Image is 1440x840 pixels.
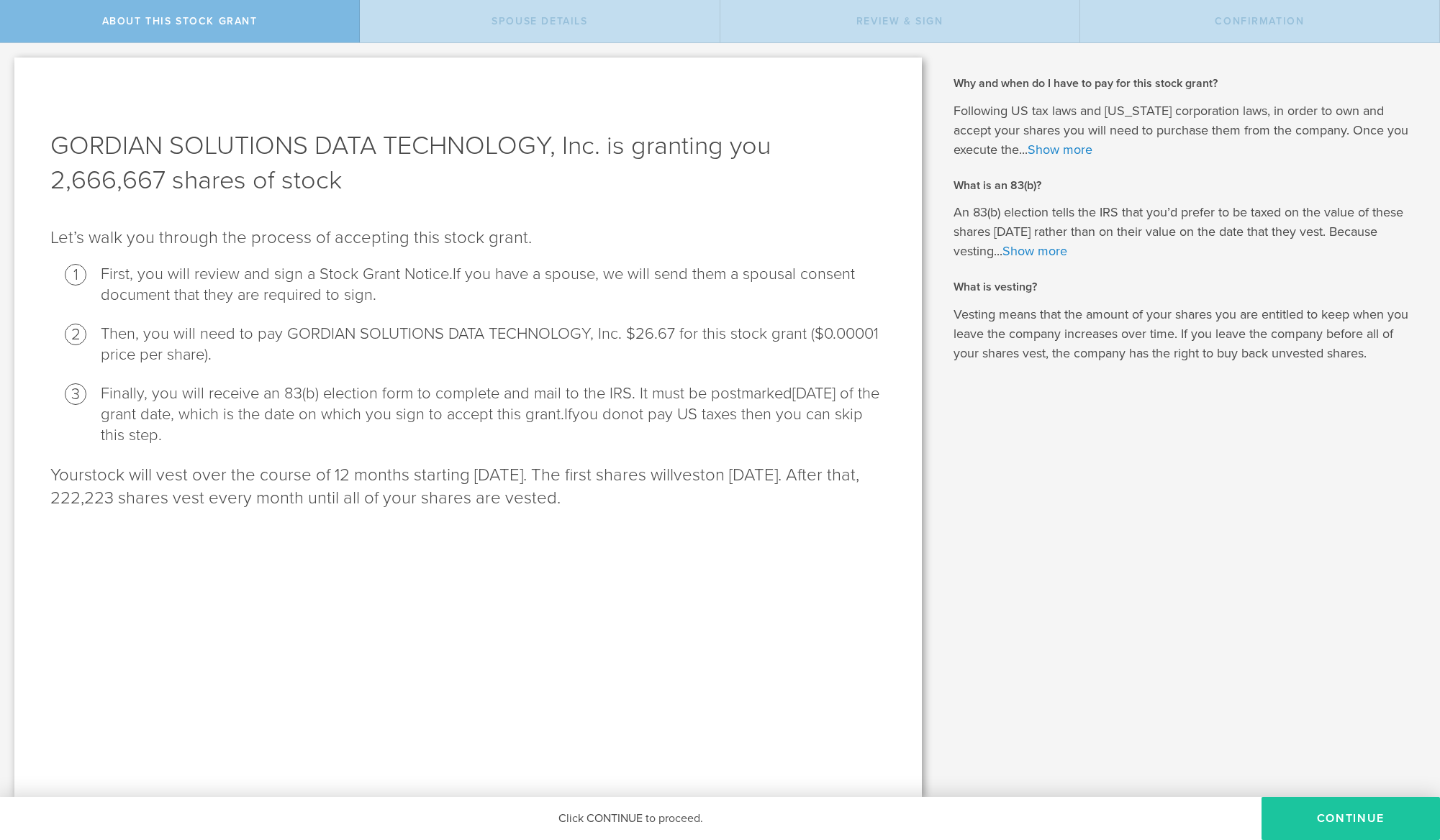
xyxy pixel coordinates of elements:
[50,129,886,198] h1: GORDIAN SOLUTIONS DATA TECHNOLOGY, Inc. is granting you 2,666,667 shares of stock
[572,405,621,424] span: you do
[954,203,1418,261] p: An 83(b) election tells the IRS that you’d prefer to be taxed on the value of these shares [DATE]...
[492,15,587,27] span: Spouse Details
[856,15,943,27] span: Review & Sign
[101,324,886,365] li: Then, you will need to pay GORDIAN SOLUTIONS DATA TECHNOLOGY, Inc. $26.67 for this stock grant ($...
[50,227,886,250] p: Let’s walk you through the process of accepting this stock grant .
[1028,142,1092,157] a: Show more
[102,15,258,27] span: About this stock grant
[1262,797,1440,840] button: CONTINUE
[954,279,1418,295] h2: What is vesting?
[1215,15,1304,27] span: Confirmation
[101,264,886,306] li: First, you will review and sign a Stock Grant Notice.
[50,464,886,510] p: stock will vest over the course of 12 months starting [DATE]. The first shares will on [DATE]. Af...
[1002,243,1067,259] a: Show more
[674,465,705,485] span: vest
[101,265,855,304] span: If you have a spouse, we will send them a spousal consent document that they are required to sign.
[954,101,1418,160] p: Following US tax laws and [US_STATE] corporation laws, in order to own and accept your shares you...
[954,178,1418,193] h2: What is an 83(b)?
[954,76,1418,91] h2: Why and when do I have to pay for this stock grant?
[1368,728,1440,797] iframe: Chat Widget
[50,465,84,485] span: Your
[954,305,1418,363] p: Vesting means that the amount of your shares you are entitled to keep when you leave the company ...
[101,383,886,446] li: Finally, you will receive an 83(b) election form to complete and mail to the IRS . It must be pos...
